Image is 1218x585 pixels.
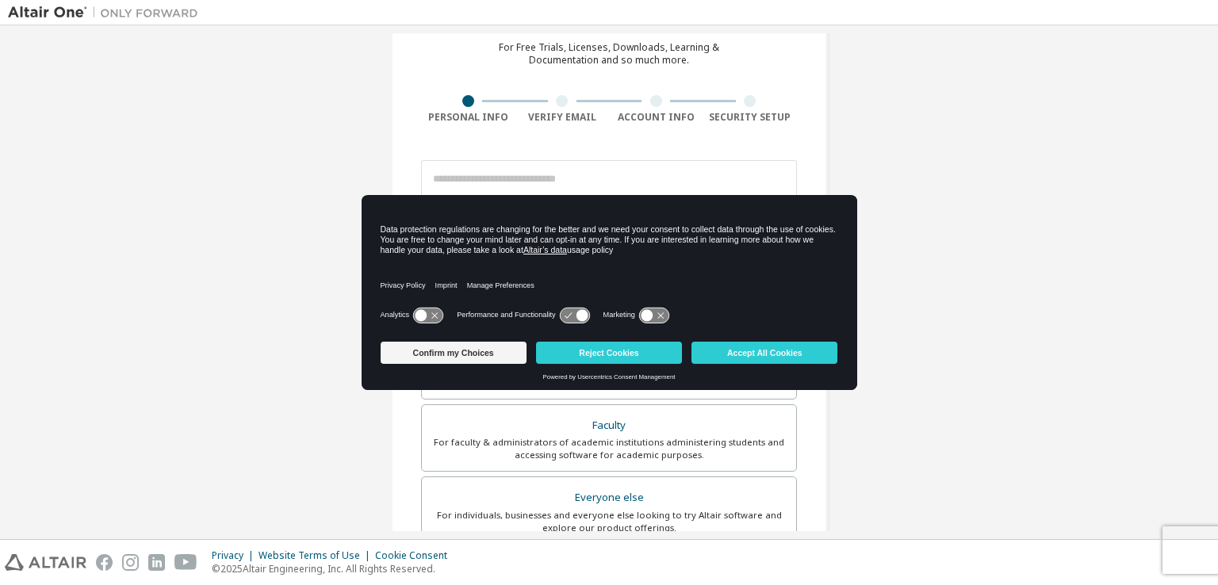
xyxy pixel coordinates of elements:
[212,562,457,575] p: © 2025 Altair Engineering, Inc. All Rights Reserved.
[431,509,787,534] div: For individuals, businesses and everyone else looking to try Altair software and explore our prod...
[259,549,375,562] div: Website Terms of Use
[703,111,798,124] div: Security Setup
[96,554,113,571] img: facebook.svg
[174,554,197,571] img: youtube.svg
[122,554,139,571] img: instagram.svg
[515,111,610,124] div: Verify Email
[8,5,206,21] img: Altair One
[499,41,719,67] div: For Free Trials, Licenses, Downloads, Learning & Documentation and so much more.
[148,554,165,571] img: linkedin.svg
[609,111,703,124] div: Account Info
[431,415,787,437] div: Faculty
[5,554,86,571] img: altair_logo.svg
[421,111,515,124] div: Personal Info
[431,487,787,509] div: Everyone else
[212,549,259,562] div: Privacy
[375,549,457,562] div: Cookie Consent
[431,436,787,461] div: For faculty & administrators of academic institutions administering students and accessing softwa...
